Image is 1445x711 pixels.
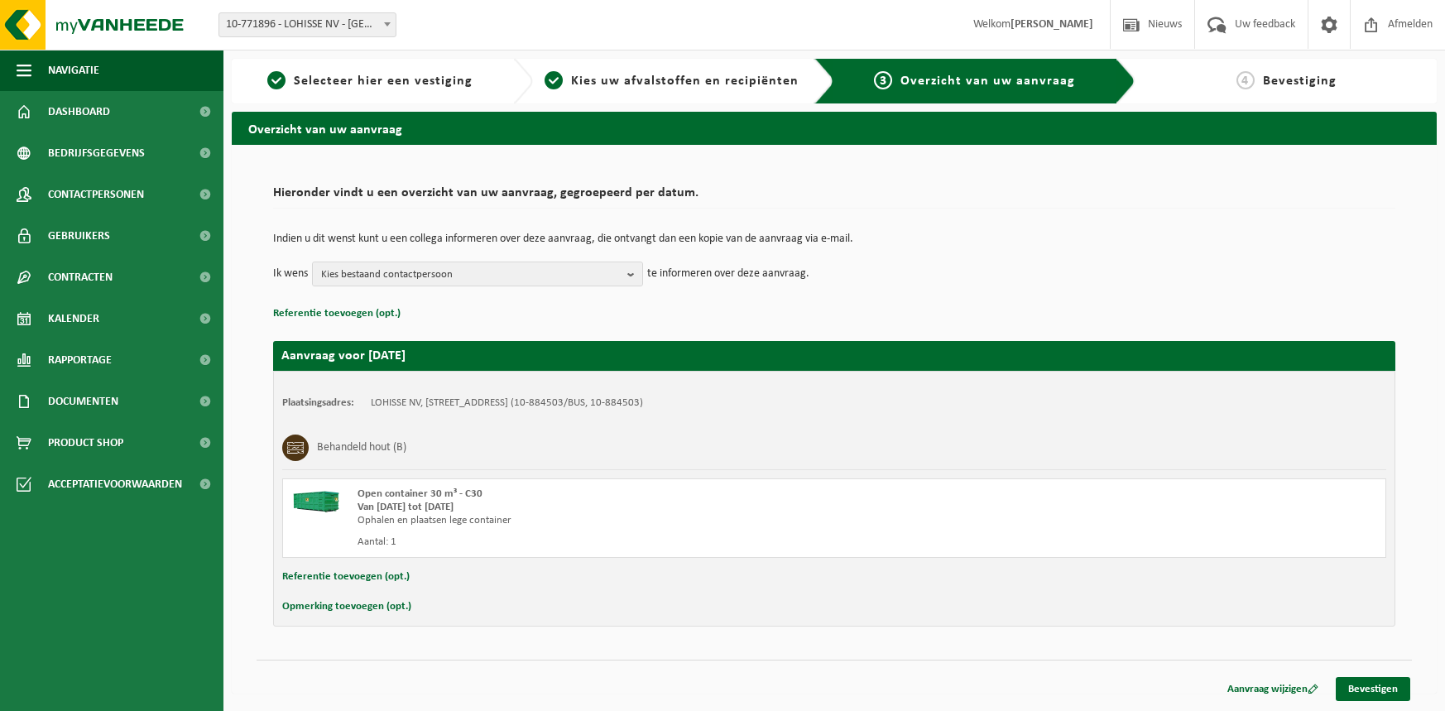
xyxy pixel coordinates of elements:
span: Open container 30 m³ - C30 [358,488,482,499]
span: 10-771896 - LOHISSE NV - ASSE [219,13,396,36]
p: te informeren over deze aanvraag. [647,262,809,286]
span: Dashboard [48,91,110,132]
span: 1 [267,71,286,89]
span: Navigatie [48,50,99,91]
h2: Overzicht van uw aanvraag [232,112,1437,144]
span: Gebruikers [48,215,110,257]
span: Bevestiging [1263,74,1337,88]
strong: Van [DATE] tot [DATE] [358,502,454,512]
span: Acceptatievoorwaarden [48,464,182,505]
button: Referentie toevoegen (opt.) [282,566,410,588]
span: Documenten [48,381,118,422]
span: Overzicht van uw aanvraag [900,74,1075,88]
a: 1Selecteer hier een vestiging [240,71,500,91]
div: Ophalen en plaatsen lege container [358,514,900,527]
p: Indien u dit wenst kunt u een collega informeren over deze aanvraag, die ontvangt dan een kopie v... [273,233,1395,245]
p: Ik wens [273,262,308,286]
span: Kies bestaand contactpersoon [321,262,621,287]
a: Aanvraag wijzigen [1215,677,1331,701]
strong: Plaatsingsadres: [282,397,354,408]
img: HK-XC-30-GN-00.png [291,488,341,512]
span: Product Shop [48,422,123,464]
span: Contactpersonen [48,174,144,215]
span: 3 [874,71,892,89]
a: Bevestigen [1336,677,1410,701]
h2: Hieronder vindt u een overzicht van uw aanvraag, gegroepeerd per datum. [273,186,1395,209]
a: 2Kies uw afvalstoffen en recipiënten [541,71,801,91]
span: Kalender [48,298,99,339]
h3: Behandeld hout (B) [317,435,406,461]
span: 10-771896 - LOHISSE NV - ASSE [218,12,396,37]
span: Selecteer hier een vestiging [294,74,473,88]
button: Kies bestaand contactpersoon [312,262,643,286]
button: Referentie toevoegen (opt.) [273,303,401,324]
td: LOHISSE NV, [STREET_ADDRESS] (10-884503/BUS, 10-884503) [371,396,643,410]
button: Opmerking toevoegen (opt.) [282,596,411,617]
span: Contracten [48,257,113,298]
strong: [PERSON_NAME] [1011,18,1093,31]
span: Bedrijfsgegevens [48,132,145,174]
span: 4 [1236,71,1255,89]
span: Kies uw afvalstoffen en recipiënten [571,74,799,88]
strong: Aanvraag voor [DATE] [281,349,406,363]
span: Rapportage [48,339,112,381]
span: 2 [545,71,563,89]
div: Aantal: 1 [358,536,900,549]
